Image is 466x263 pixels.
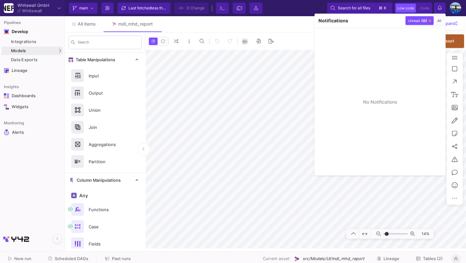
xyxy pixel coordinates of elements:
button: Unread(0) [405,16,434,25]
span: All [436,18,443,23]
button: All [436,16,443,25]
div: Unread [408,18,427,23]
span: (0) [421,18,427,23]
span: Notifications [318,17,348,24]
